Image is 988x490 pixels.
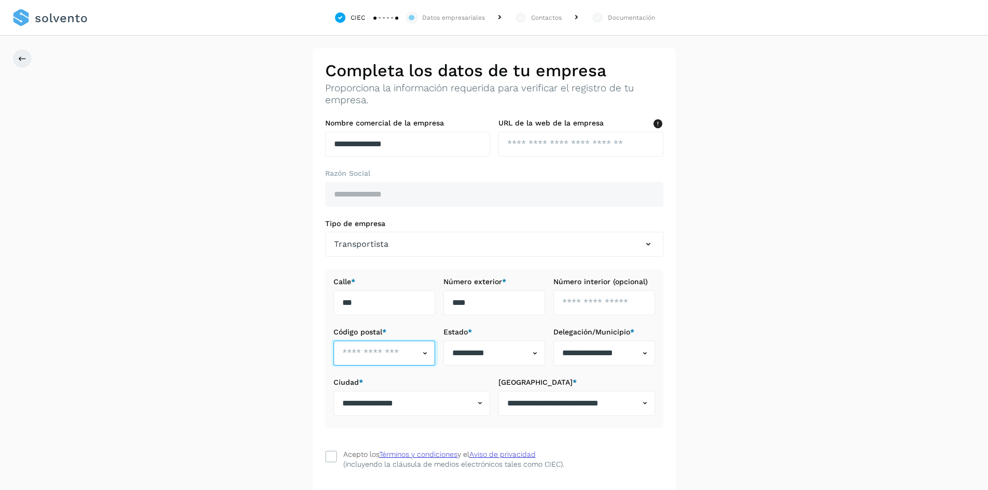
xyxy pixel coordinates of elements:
[422,13,485,22] div: Datos empresariales
[325,169,663,178] label: Razón Social
[443,277,545,286] label: Número exterior
[469,450,536,458] a: Aviso de privacidad
[325,61,663,80] h2: Completa los datos de tu empresa
[351,13,365,22] div: CIEC
[343,460,564,469] p: (incluyendo la cláusula de medios electrónicos tales como CIEC).
[531,13,562,22] div: Contactos
[343,449,536,460] div: Acepto los y el
[333,277,435,286] label: Calle
[325,219,663,228] label: Tipo de empresa
[325,82,663,106] p: Proporciona la información requerida para verificar el registro de tu empresa.
[443,328,545,337] label: Estado
[379,450,457,458] a: Términos y condiciones
[334,238,388,250] span: Transportista
[333,378,490,387] label: Ciudad
[553,328,655,337] label: Delegación/Municipio
[608,13,655,22] div: Documentación
[498,378,655,387] label: [GEOGRAPHIC_DATA]
[333,328,435,337] label: Código postal
[498,119,663,128] label: URL de la web de la empresa
[325,119,490,128] label: Nombre comercial de la empresa
[553,277,655,286] label: Número interior (opcional)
